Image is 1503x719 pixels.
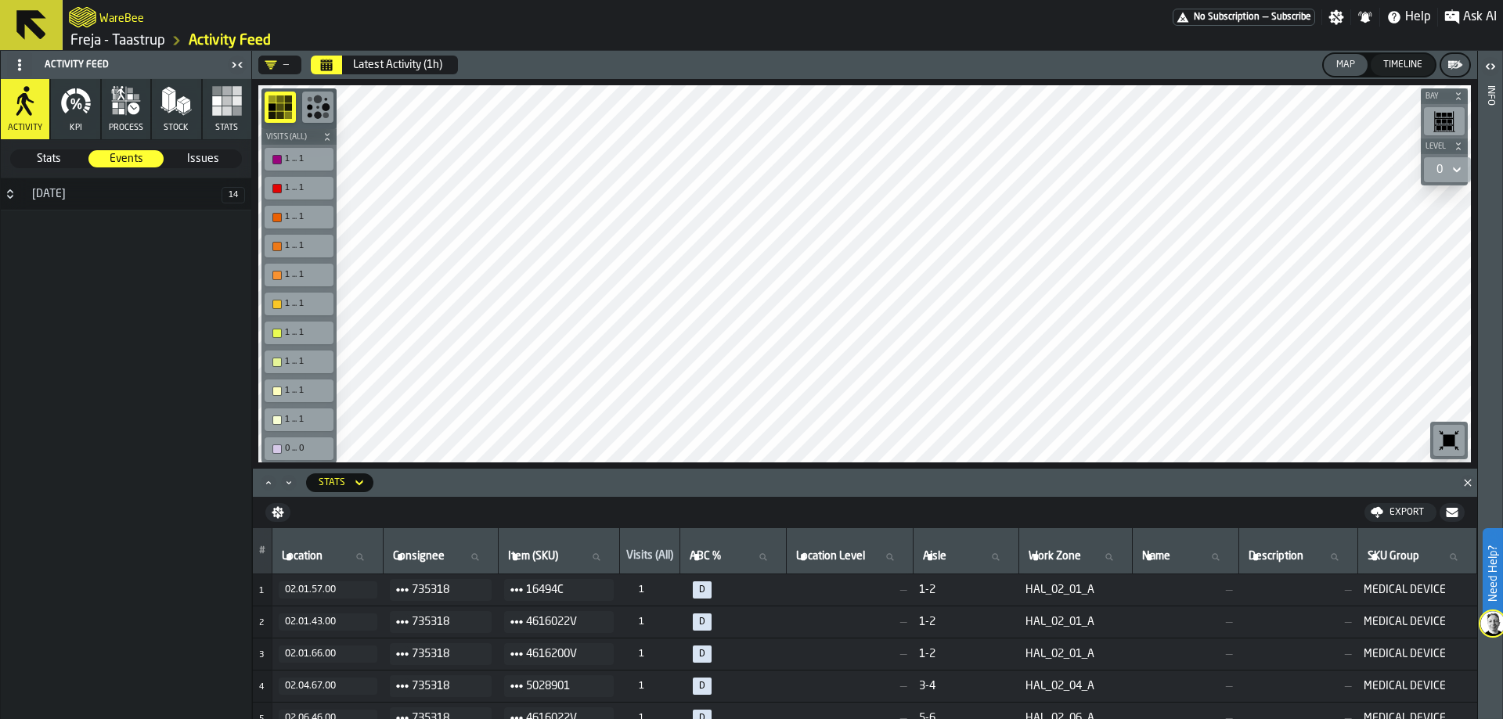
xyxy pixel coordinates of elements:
span: 1 [633,645,651,663]
label: button-toggle-Open [1480,54,1501,82]
div: 1 ... 1 [285,299,329,309]
button: Maximize [259,475,278,491]
div: 1 ... 1 [268,325,330,341]
input: label [279,547,377,567]
div: 1 ... 1 [285,386,329,396]
div: button-toolbar-undefined [261,405,337,434]
svg: Show Congestion [268,95,293,120]
div: thumb [165,150,241,167]
span: HAL_02_01_A [1025,648,1126,660]
span: Stats [215,123,238,133]
div: Info [1485,82,1496,715]
input: label [1364,547,1470,567]
button: Close [1458,475,1477,491]
span: MEDICAL DEVICE [1364,584,1470,596]
button: button- [265,503,290,522]
span: — [1139,584,1232,596]
span: label [393,550,445,563]
input: label [687,547,779,567]
span: 1-2 [919,616,1012,628]
a: logo-header [69,3,96,31]
div: [DATE] [23,188,222,200]
div: 0 ... 0 [268,440,330,457]
div: 1 ... 1 [285,212,329,222]
div: button-toolbar-undefined [261,145,337,174]
button: button- [1441,54,1469,76]
a: link-to-/wh/i/36c4991f-68ef-4ca7-ab45-a2252c911eea [70,32,165,49]
span: 4616200V [526,645,601,663]
div: button-toolbar-undefined [299,88,337,129]
div: 02.04.67.00 [285,681,371,692]
span: Issues [166,151,240,167]
span: process [109,123,143,133]
span: label [1142,550,1170,563]
div: 1 ... 1 [285,328,329,338]
span: 735318 [412,613,480,631]
span: No Subscription [1194,12,1260,23]
div: 1 ... 1 [268,180,330,196]
div: 02.01.57.00 [285,584,371,595]
label: button-toggle-Settings [1322,9,1350,25]
span: N/A [693,645,712,663]
span: label [1249,550,1303,563]
div: Menu Subscription [1173,9,1315,26]
span: Subscribe [1271,12,1311,23]
span: 735318 [412,581,480,599]
span: — [792,584,906,596]
div: button-toolbar-undefined [261,88,299,129]
span: 1 [259,587,264,595]
span: label [508,550,558,563]
span: label [1368,550,1419,563]
span: HAL_02_04_A [1025,680,1126,692]
button: button-02.01.43.00 [279,613,377,631]
label: button-switch-multi-Stats [10,149,88,168]
span: 735318 [412,677,480,696]
div: button-toolbar-undefined [1430,422,1468,459]
span: Activity [8,123,42,133]
div: button-toolbar-undefined [261,203,337,232]
div: 1 ... 1 [268,412,330,428]
div: DropdownMenuValue- [265,59,289,71]
input: label [920,547,1012,567]
header: Info [1478,51,1502,719]
button: button- [1440,503,1465,522]
div: 1 ... 1 [285,270,329,280]
div: 1 ... 1 [285,241,329,251]
div: DropdownMenuValue- [258,56,301,74]
button: button-Timeline [1371,54,1435,76]
span: 1 [633,613,651,631]
button: Minimize [279,475,298,491]
div: Export [1383,507,1430,518]
span: — [792,680,906,692]
h3: title-section-24 September [1,178,251,210]
span: HAL_02_01_A [1025,616,1126,628]
button: button- [1421,88,1468,104]
div: button-toolbar-undefined [261,232,337,261]
span: 1 [633,581,651,599]
span: 3 [259,651,264,660]
div: 1 ... 1 [285,357,329,367]
span: KPI [70,123,82,133]
button: button-02.01.57.00 [279,581,377,599]
div: thumb [88,150,164,167]
div: button-toolbar-undefined [261,347,337,376]
div: button-toolbar-undefined [261,174,337,203]
div: 02.01.66.00 [285,649,371,660]
div: 1 ... 1 [268,383,330,399]
span: 3-4 [919,680,1012,692]
input: label [390,547,492,567]
div: 1 ... 1 [268,238,330,254]
div: button-toolbar-undefined [1421,104,1468,138]
div: 1 ... 1 [268,296,330,312]
a: link-to-/wh/i/36c4991f-68ef-4ca7-ab45-a2252c911eea/feed/1c3b701f-6b04-4760-b41b-8b45b7e376fe [189,32,271,49]
span: 14 [222,187,245,203]
div: Visits (All) [626,549,673,565]
span: N/A [693,678,712,695]
span: — [1245,616,1351,628]
div: Timeline [1377,59,1429,70]
div: 1 ... 1 [285,183,329,193]
span: — [1139,616,1232,628]
div: thumb [11,150,87,167]
button: button- [1421,138,1468,154]
span: — [1139,680,1232,692]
